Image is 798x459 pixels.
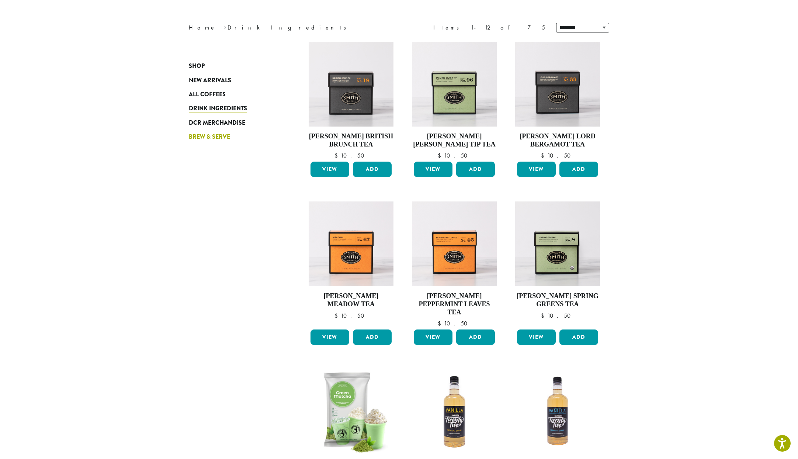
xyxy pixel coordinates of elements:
a: [PERSON_NAME] Lord Bergamot Tea $10.50 [515,42,600,159]
span: All Coffees [189,90,226,99]
a: [PERSON_NAME] Peppermint Leaves Tea $10.50 [412,201,497,327]
img: Meadow-Signature-Herbal-Carton-2023.jpg [309,201,393,286]
h4: [PERSON_NAME] British Brunch Tea [309,132,393,148]
bdi: 10.50 [438,320,471,327]
button: Add [353,329,392,345]
img: Spring-Greens-Signature-Green-Carton-2023.jpg [515,201,600,286]
span: $ [334,152,341,159]
bdi: 10.50 [438,152,471,159]
img: Lord-Bergamot-Signature-Black-Carton-2023-1.jpg [515,42,600,127]
a: View [517,329,556,345]
span: Drink Ingredients [189,104,247,113]
span: DCR Merchandise [189,118,245,128]
a: Brew & Serve [189,130,277,144]
nav: Breadcrumb [189,23,388,32]
button: Add [353,162,392,177]
span: New Arrivals [189,76,231,85]
a: New Arrivals [189,73,277,87]
bdi: 10.50 [334,312,368,320]
span: $ [541,312,547,320]
img: SF-VANILLA-300x300.png [515,369,600,454]
span: $ [438,152,444,159]
h4: [PERSON_NAME] Meadow Tea [309,292,393,308]
img: Jasmine-Silver-Tip-Signature-Green-Carton-2023.jpg [412,42,497,127]
bdi: 10.50 [334,152,368,159]
button: Add [559,162,598,177]
img: VANILLA-300x300.png [412,369,497,454]
bdi: 10.50 [541,312,574,320]
img: Cool-Capp-Matcha-Tea-Mix-DP3525.png [309,369,393,454]
a: [PERSON_NAME] British Brunch Tea $10.50 [309,42,393,159]
img: Peppermint-Signature-Herbal-Carton-2023.jpg [412,201,497,286]
button: Add [559,329,598,345]
a: View [414,329,452,345]
a: DCR Merchandise [189,116,277,130]
a: View [414,162,452,177]
bdi: 10.50 [541,152,574,159]
span: $ [438,320,444,327]
img: British-Brunch-Signature-Black-Carton-2023-2.jpg [309,42,393,127]
span: Shop [189,62,205,71]
a: Drink Ingredients [189,101,277,115]
a: View [517,162,556,177]
span: Brew & Serve [189,132,230,142]
a: View [310,329,349,345]
a: [PERSON_NAME] Spring Greens Tea $10.50 [515,201,600,327]
h4: [PERSON_NAME] Lord Bergamot Tea [515,132,600,148]
h4: [PERSON_NAME] Spring Greens Tea [515,292,600,308]
a: View [310,162,349,177]
a: Home [189,24,216,31]
h4: [PERSON_NAME] [PERSON_NAME] Tip Tea [412,132,497,148]
a: [PERSON_NAME] [PERSON_NAME] Tip Tea $10.50 [412,42,497,159]
span: › [224,21,226,32]
button: Add [456,329,495,345]
a: [PERSON_NAME] Meadow Tea $10.50 [309,201,393,327]
div: Items 1-12 of 75 [433,23,545,32]
h4: [PERSON_NAME] Peppermint Leaves Tea [412,292,497,316]
span: $ [334,312,341,320]
a: Shop [189,59,277,73]
a: All Coffees [189,87,277,101]
span: $ [541,152,547,159]
button: Add [456,162,495,177]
